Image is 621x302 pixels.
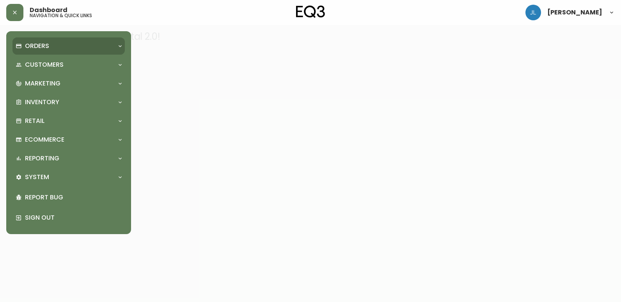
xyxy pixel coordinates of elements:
div: Ecommerce [12,131,125,148]
p: Sign Out [25,213,122,222]
p: Customers [25,60,64,69]
p: Reporting [25,154,59,163]
div: Orders [12,37,125,55]
p: Marketing [25,79,60,88]
div: Sign Out [12,208,125,228]
div: Reporting [12,150,125,167]
p: Orders [25,42,49,50]
div: System [12,169,125,186]
p: Report Bug [25,193,122,202]
span: [PERSON_NAME] [547,9,602,16]
div: Inventory [12,94,125,111]
div: Marketing [12,75,125,92]
div: Report Bug [12,187,125,208]
div: Customers [12,56,125,73]
div: Retail [12,112,125,130]
p: Ecommerce [25,135,64,144]
img: 1c9c23e2a847dab86f8017579b61559c [525,5,541,20]
p: System [25,173,49,181]
img: logo [296,5,325,18]
span: Dashboard [30,7,67,13]
p: Retail [25,117,44,125]
p: Inventory [25,98,59,107]
h5: navigation & quick links [30,13,92,18]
